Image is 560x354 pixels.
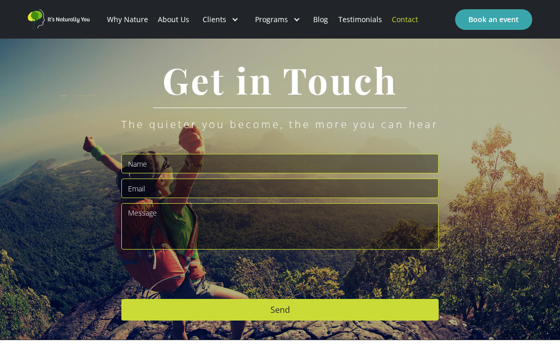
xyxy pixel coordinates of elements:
[121,154,439,321] form: Email Form
[247,2,309,37] div: Programs
[147,60,413,100] h1: Get in Touch
[309,2,333,37] a: Blog
[121,154,439,173] input: Name
[121,179,439,198] input: Email
[28,9,89,29] a: home
[333,2,387,37] a: Testimonials
[121,299,439,321] input: Send
[194,2,247,37] div: Clients
[121,118,439,131] div: The quieter you become, the more you can hear
[102,2,153,37] a: Why Nature
[455,9,532,30] a: Book an event
[121,255,278,295] iframe: reCAPTCHA
[203,14,226,25] div: Clients
[387,2,423,37] a: Contact
[255,14,288,25] div: Programs
[153,2,194,37] a: About Us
